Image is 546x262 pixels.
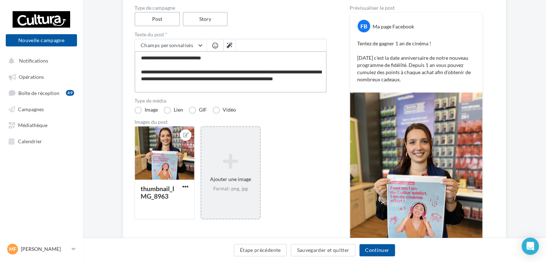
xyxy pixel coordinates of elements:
label: Type de média [135,98,327,103]
span: Médiathèque [18,122,47,128]
label: Image [135,107,158,114]
span: Champs personnalisés [141,42,193,48]
label: Type de campagne [135,5,327,10]
a: Calendrier [4,134,78,147]
div: 49 [66,90,74,96]
div: thumbnail_IMG_8963 [141,185,174,200]
div: FB [358,20,370,32]
a: Campagnes [4,102,78,115]
button: Étape précédente [234,244,287,256]
a: Boîte de réception49 [4,86,78,99]
button: Sauvegarder et quitter [291,244,355,256]
label: Texte du post * [135,32,327,37]
label: Story [183,12,228,26]
span: Calendrier [18,138,42,144]
label: Vidéo [213,107,236,114]
div: Ma page Facebook [373,23,414,30]
button: Nouvelle campagne [6,34,77,46]
span: Opérations [19,74,44,80]
label: Post [135,12,180,26]
div: Prévisualiser le post [350,5,483,10]
button: Continuer [359,244,395,256]
span: MF [9,245,17,253]
button: Notifications [4,54,76,67]
p: Tentez de gagner 1 an de cinéma ! [DATE] c'est la date anniversaire de notre nouveau programme de... [357,40,475,83]
a: Opérations [4,70,78,83]
a: MF [PERSON_NAME] [6,242,77,256]
label: GIF [189,107,207,114]
div: Images du post [135,119,327,125]
span: Notifications [19,58,48,64]
span: Campagnes [18,106,44,112]
a: Médiathèque [4,118,78,131]
p: [PERSON_NAME] [21,245,69,253]
div: Open Intercom Messenger [522,238,539,255]
label: Lien [164,107,183,114]
button: Champs personnalisés [135,39,206,51]
span: Boîte de réception [18,90,59,96]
